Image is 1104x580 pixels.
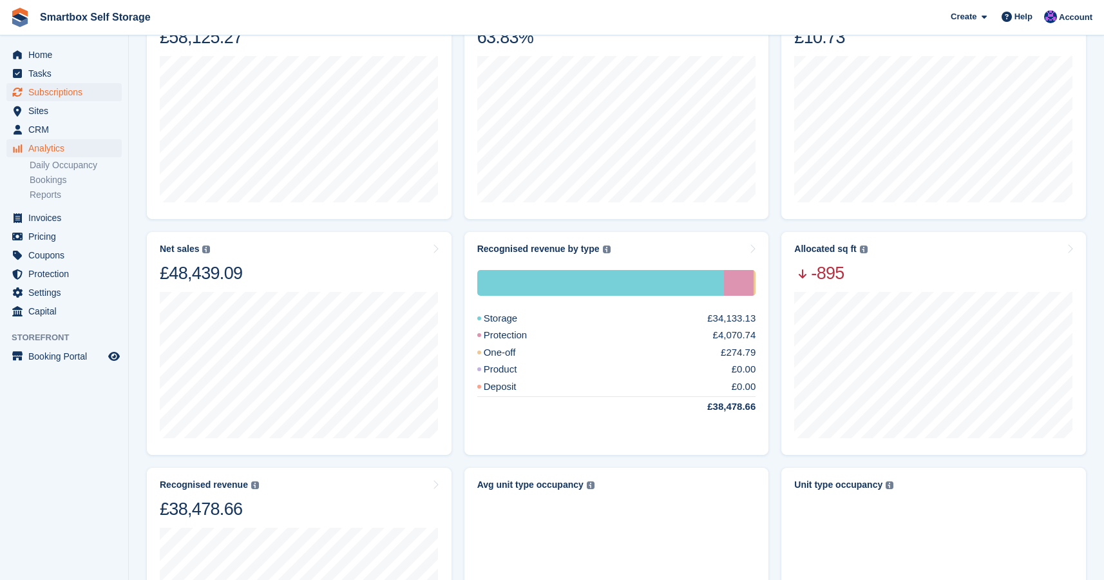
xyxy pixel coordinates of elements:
[30,159,122,171] a: Daily Occupancy
[28,302,106,320] span: Capital
[603,246,611,253] img: icon-info-grey-7440780725fd019a000dd9b08b2336e03edf1995a4989e88bcd33f0948082b44.svg
[794,244,856,255] div: Allocated sq ft
[477,479,584,490] div: Avg unit type occupancy
[713,328,756,343] div: £4,070.74
[160,498,259,520] div: £38,478.66
[587,481,595,489] img: icon-info-grey-7440780725fd019a000dd9b08b2336e03edf1995a4989e88bcd33f0948082b44.svg
[6,102,122,120] a: menu
[477,26,537,48] div: 63.83%
[1059,11,1092,24] span: Account
[6,139,122,157] a: menu
[6,347,122,365] a: menu
[28,139,106,157] span: Analytics
[477,244,600,255] div: Recognised revenue by type
[477,380,547,394] div: Deposit
[160,26,242,48] div: £58,125.27
[28,83,106,101] span: Subscriptions
[477,270,725,296] div: Storage
[477,345,547,360] div: One-off
[707,311,756,326] div: £34,133.13
[6,83,122,101] a: menu
[28,121,106,139] span: CRM
[28,284,106,302] span: Settings
[10,8,30,27] img: stora-icon-8386f47178a22dfd0bd8f6a31ec36ba5ce8667c1dd55bd0f319d3a0aa187defe.svg
[6,209,122,227] a: menu
[1044,10,1057,23] img: Mattias Ekendahl
[28,209,106,227] span: Invoices
[860,246,868,253] img: icon-info-grey-7440780725fd019a000dd9b08b2336e03edf1995a4989e88bcd33f0948082b44.svg
[30,189,122,201] a: Reports
[202,246,210,253] img: icon-info-grey-7440780725fd019a000dd9b08b2336e03edf1995a4989e88bcd33f0948082b44.svg
[160,479,248,490] div: Recognised revenue
[732,362,756,377] div: £0.00
[28,46,106,64] span: Home
[794,26,862,48] div: £10.73
[6,246,122,264] a: menu
[28,347,106,365] span: Booking Portal
[732,380,756,394] div: £0.00
[6,284,122,302] a: menu
[35,6,156,28] a: Smartbox Self Storage
[1014,10,1033,23] span: Help
[721,345,756,360] div: £274.79
[794,262,867,284] span: -895
[106,349,122,364] a: Preview store
[477,311,549,326] div: Storage
[12,331,128,344] span: Storefront
[6,265,122,283] a: menu
[724,270,754,296] div: Protection
[951,10,976,23] span: Create
[6,121,122,139] a: menu
[477,328,558,343] div: Protection
[6,46,122,64] a: menu
[6,227,122,246] a: menu
[28,64,106,82] span: Tasks
[28,227,106,246] span: Pricing
[6,64,122,82] a: menu
[30,174,122,186] a: Bookings
[794,479,882,490] div: Unit type occupancy
[160,262,242,284] div: £48,439.09
[676,400,756,414] div: £38,478.66
[28,246,106,264] span: Coupons
[886,481,893,489] img: icon-info-grey-7440780725fd019a000dd9b08b2336e03edf1995a4989e88bcd33f0948082b44.svg
[477,362,548,377] div: Product
[251,481,259,489] img: icon-info-grey-7440780725fd019a000dd9b08b2336e03edf1995a4989e88bcd33f0948082b44.svg
[754,270,756,296] div: One-off
[6,302,122,320] a: menu
[160,244,199,255] div: Net sales
[28,265,106,283] span: Protection
[28,102,106,120] span: Sites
